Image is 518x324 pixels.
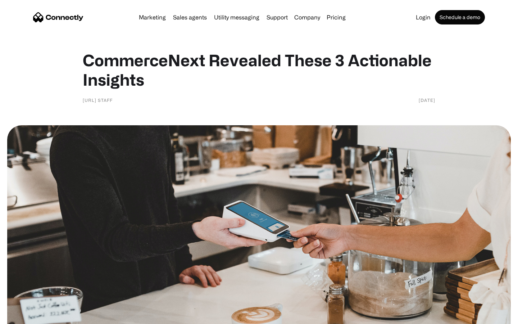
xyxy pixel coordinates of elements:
[413,14,433,20] a: Login
[419,96,435,104] div: [DATE]
[136,14,169,20] a: Marketing
[435,10,485,24] a: Schedule a demo
[83,50,435,89] h1: CommerceNext Revealed These 3 Actionable Insights
[170,14,210,20] a: Sales agents
[211,14,262,20] a: Utility messaging
[324,14,349,20] a: Pricing
[294,12,320,22] div: Company
[83,96,113,104] div: [URL] Staff
[264,14,291,20] a: Support
[7,311,43,321] aside: Language selected: English
[14,311,43,321] ul: Language list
